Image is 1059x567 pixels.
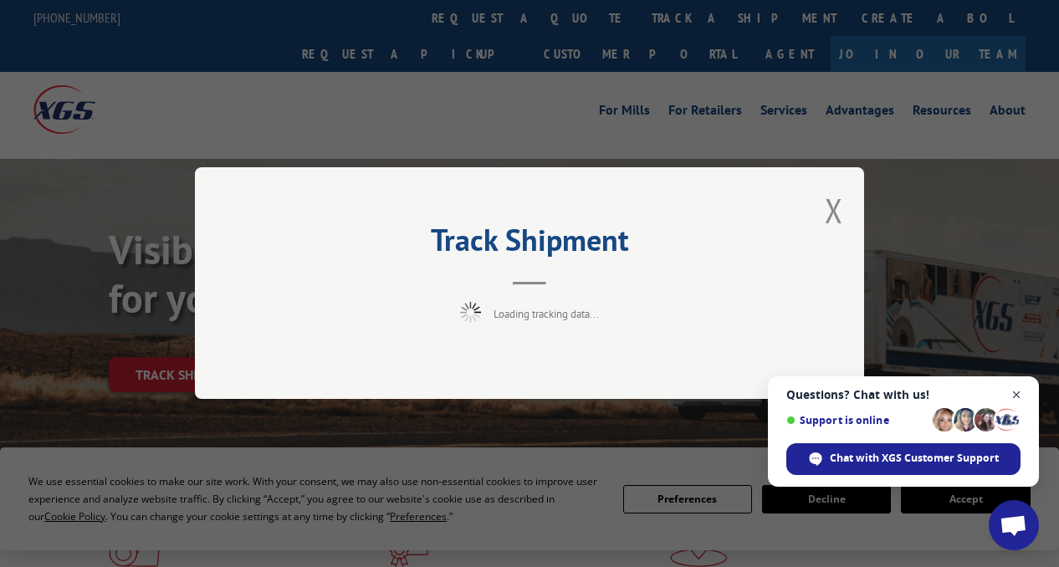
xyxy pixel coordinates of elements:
[786,388,1021,401] span: Questions? Chat with us!
[1006,385,1027,406] span: Close chat
[989,500,1039,550] div: Open chat
[279,228,780,260] h2: Track Shipment
[825,188,843,232] button: Close modal
[786,443,1021,475] div: Chat with XGS Customer Support
[460,303,481,324] img: xgs-loading
[830,451,999,466] span: Chat with XGS Customer Support
[786,414,927,427] span: Support is online
[494,308,599,322] span: Loading tracking data...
